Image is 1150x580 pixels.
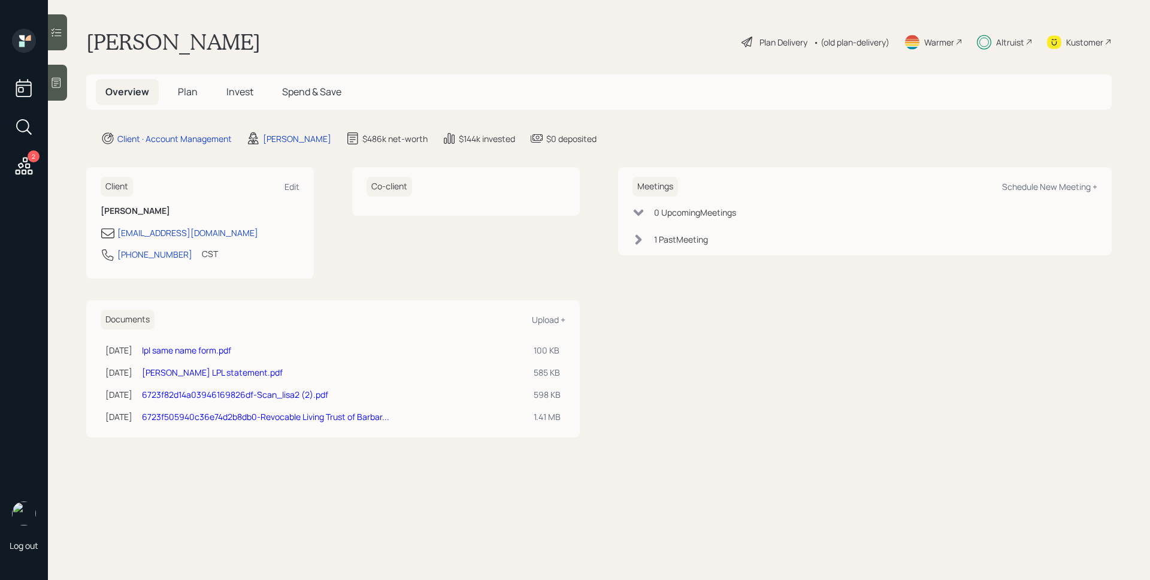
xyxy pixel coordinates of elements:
[534,388,561,401] div: 598 KB
[142,345,231,356] a: lpl same name form.pdf
[105,85,149,98] span: Overview
[105,366,132,379] div: [DATE]
[142,411,389,422] a: 6723f505940c36e74d2b8db0-Revocable Living Trust of Barbar...
[534,344,561,357] div: 100 KB
[362,132,428,145] div: $486k net-worth
[546,132,597,145] div: $0 deposited
[117,226,258,239] div: [EMAIL_ADDRESS][DOMAIN_NAME]
[532,314,565,325] div: Upload +
[105,344,132,357] div: [DATE]
[142,389,328,400] a: 6723f82d14a03946169826df-Scan_lisa2 (2).pdf
[202,247,218,260] div: CST
[263,132,331,145] div: [PERSON_NAME]
[534,366,561,379] div: 585 KB
[459,132,515,145] div: $144k invested
[1002,181,1097,192] div: Schedule New Meeting +
[12,502,36,525] img: james-distasi-headshot.png
[117,248,192,261] div: [PHONE_NUMBER]
[654,206,736,219] div: 0 Upcoming Meeting s
[996,36,1024,49] div: Altruist
[759,36,807,49] div: Plan Delivery
[117,132,232,145] div: Client · Account Management
[285,181,299,192] div: Edit
[10,540,38,551] div: Log out
[654,233,708,246] div: 1 Past Meeting
[813,36,889,49] div: • (old plan-delivery)
[534,410,561,423] div: 1.41 MB
[28,150,40,162] div: 2
[226,85,253,98] span: Invest
[142,367,283,378] a: [PERSON_NAME] LPL statement.pdf
[105,388,132,401] div: [DATE]
[105,410,132,423] div: [DATE]
[1066,36,1103,49] div: Kustomer
[924,36,954,49] div: Warmer
[101,310,155,330] h6: Documents
[178,85,198,98] span: Plan
[367,177,412,197] h6: Co-client
[101,177,133,197] h6: Client
[86,29,261,55] h1: [PERSON_NAME]
[632,177,678,197] h6: Meetings
[282,85,341,98] span: Spend & Save
[101,206,299,216] h6: [PERSON_NAME]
